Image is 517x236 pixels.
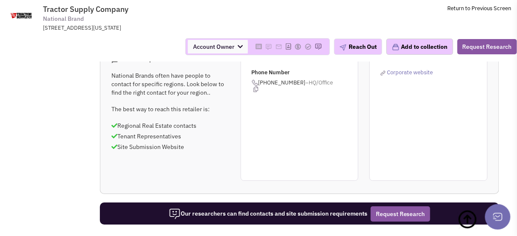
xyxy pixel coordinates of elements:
span: –HQ/Office [306,79,333,86]
span: Corporate website [387,69,433,76]
img: icon-collection-lavender.png [392,43,400,51]
span: National Brand [43,14,84,23]
button: Request Research [457,39,517,54]
button: Reach Out [334,39,382,55]
button: Request Research [371,206,430,222]
span: Tractor Supply Company [43,4,128,14]
p: Site Submission Website [111,143,230,151]
img: Please add to your accounts [265,43,272,50]
button: Add to collection [386,39,453,55]
img: plane.png [340,44,347,51]
div: [STREET_ADDRESS][US_STATE] [43,24,265,32]
img: icon-phone.png [252,79,258,86]
span: Reach out tip [111,56,153,63]
a: Return to Previous Screen [448,5,511,12]
img: Please add to your accounts [315,43,322,50]
span: Account Owner [188,40,248,53]
a: Corporate website [381,69,433,76]
p: National Brands often have people to contact for specific regions. Look below to find the right c... [111,71,230,97]
p: Tenant Representatives [111,132,230,140]
img: icon-researcher-20.png [169,208,181,220]
img: Please add to your accounts [295,43,301,50]
span: Our researchers can find contacts and site submission requirements [169,210,367,217]
span: [PHONE_NUMBER] [252,79,358,93]
p: Phone Number [252,69,358,77]
img: Please add to your accounts [305,43,312,50]
img: Please add to your accounts [276,43,282,50]
p: Regional Real Estate contacts [111,121,230,130]
img: reachlinkicon.png [381,70,386,76]
p: The best way to reach this retailer is: [111,105,230,113]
